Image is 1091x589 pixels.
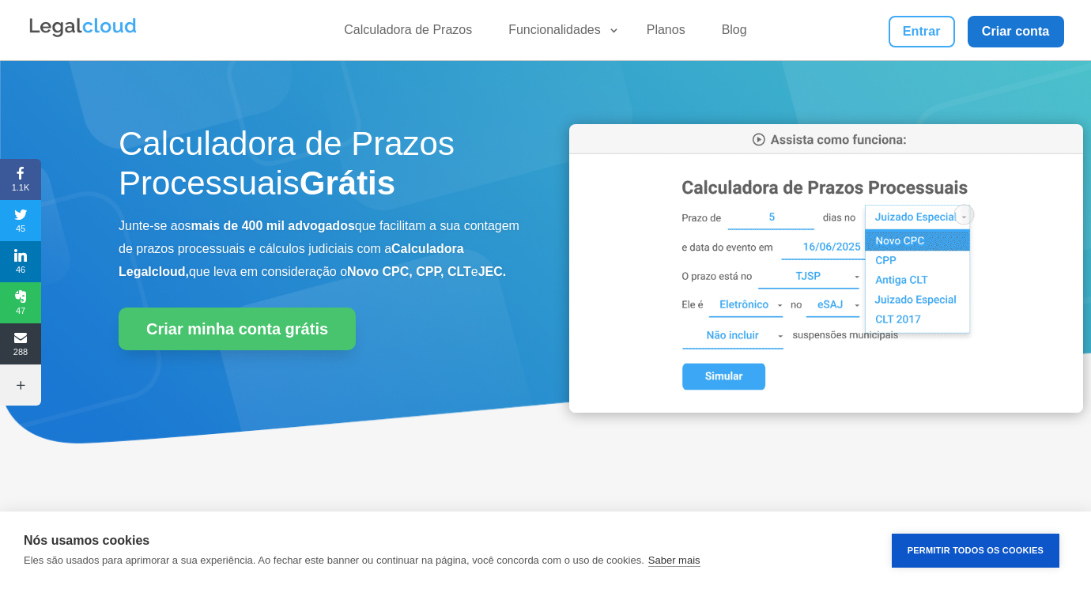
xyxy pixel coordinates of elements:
[499,22,620,45] a: Funcionalidades
[28,16,138,40] img: Legalcloud Logo
[28,28,138,42] a: Logo da Legalcloud
[24,534,149,547] strong: Nós usamos cookies
[119,308,356,350] a: Criar minha conta grátis
[569,124,1083,413] img: Calculadora de Prazos Processuais da Legalcloud
[334,22,481,45] a: Calculadora de Prazos
[712,22,757,45] a: Blog
[637,22,695,45] a: Planos
[24,554,644,566] p: Eles são usados para aprimorar a sua experiência. Ao fechar este banner ou continuar na página, v...
[300,164,395,202] strong: Grátis
[889,16,955,47] a: Entrar
[119,242,464,278] b: Calculadora Legalcloud,
[968,16,1064,47] a: Criar conta
[648,554,700,567] a: Saber mais
[347,265,471,278] b: Novo CPC, CPP, CLT
[191,219,355,232] b: mais de 400 mil advogados
[119,124,522,212] h1: Calculadora de Prazos Processuais
[119,215,522,283] p: Junte-se aos que facilitam a sua contagem de prazos processuais e cálculos judiciais com a que le...
[892,534,1059,568] button: Permitir Todos os Cookies
[569,402,1083,415] a: Calculadora de Prazos Processuais da Legalcloud
[478,265,507,278] b: JEC.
